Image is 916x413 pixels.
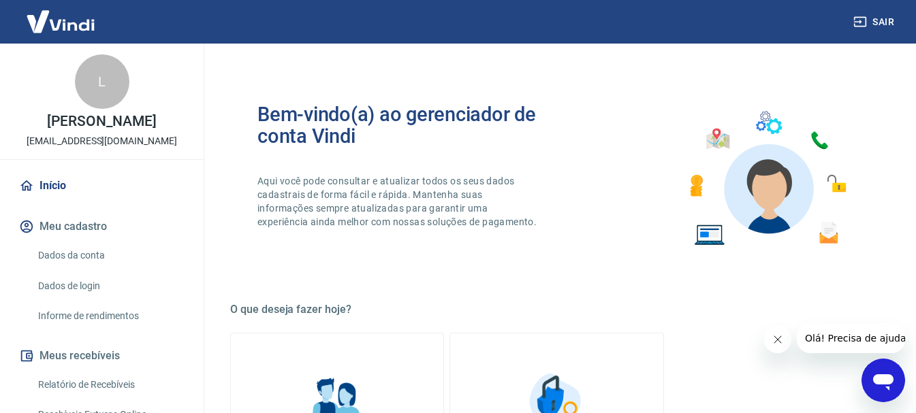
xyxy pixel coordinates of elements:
[862,359,905,402] iframe: Botão para abrir a janela de mensagens
[16,171,187,201] a: Início
[16,212,187,242] button: Meu cadastro
[75,54,129,109] div: L
[797,323,905,353] iframe: Mensagem da empresa
[33,371,187,399] a: Relatório de Recebíveis
[27,134,177,148] p: [EMAIL_ADDRESS][DOMAIN_NAME]
[764,326,791,353] iframe: Fechar mensagem
[33,302,187,330] a: Informe de rendimentos
[33,242,187,269] a: Dados da conta
[257,174,539,229] p: Aqui você pode consultar e atualizar todos os seus dados cadastrais de forma fácil e rápida. Mant...
[16,341,187,371] button: Meus recebíveis
[8,10,114,20] span: Olá! Precisa de ajuda?
[33,272,187,300] a: Dados de login
[230,303,883,316] h5: O que deseja fazer hoje?
[47,114,156,129] p: [PERSON_NAME]
[851,10,900,35] button: Sair
[16,1,105,42] img: Vindi
[678,103,856,254] img: Imagem de um avatar masculino com diversos icones exemplificando as funcionalidades do gerenciado...
[257,103,557,147] h2: Bem-vindo(a) ao gerenciador de conta Vindi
